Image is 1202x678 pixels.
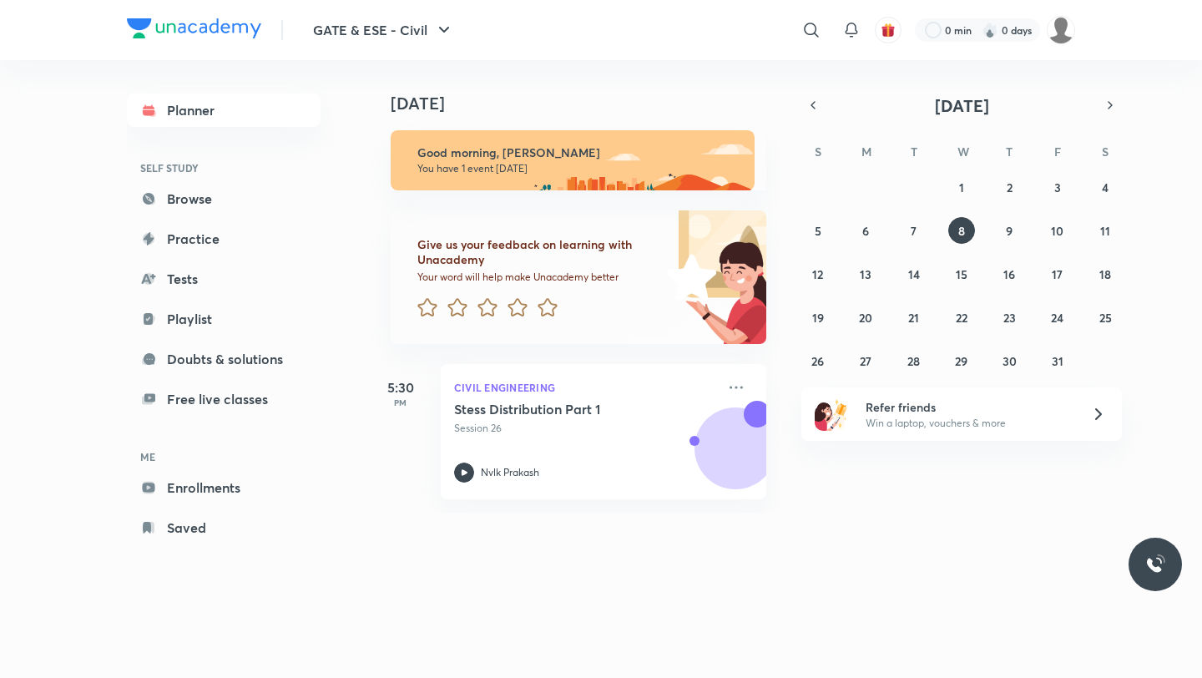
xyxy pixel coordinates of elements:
[1099,310,1112,326] abbr: October 25, 2025
[695,417,775,497] img: Avatar
[1006,223,1013,239] abbr: October 9, 2025
[1099,266,1111,282] abbr: October 18, 2025
[901,347,927,374] button: October 28, 2025
[948,261,975,287] button: October 15, 2025
[859,310,872,326] abbr: October 20, 2025
[957,144,969,159] abbr: Wednesday
[127,222,321,256] a: Practice
[862,223,869,239] abbr: October 6, 2025
[875,17,901,43] button: avatar
[805,304,831,331] button: October 19, 2025
[1054,180,1061,195] abbr: October 3, 2025
[1044,261,1071,287] button: October 17, 2025
[454,401,662,417] h5: Stess Distribution Part 1
[1006,144,1013,159] abbr: Thursday
[1052,353,1063,369] abbr: October 31, 2025
[454,421,716,436] p: Session 26
[852,261,879,287] button: October 13, 2025
[1092,217,1119,244] button: October 11, 2025
[996,304,1023,331] button: October 23, 2025
[948,217,975,244] button: October 8, 2025
[996,217,1023,244] button: October 9, 2025
[1003,266,1015,282] abbr: October 16, 2025
[1044,174,1071,200] button: October 3, 2025
[1054,144,1061,159] abbr: Friday
[1145,554,1165,574] img: ttu
[1052,266,1063,282] abbr: October 17, 2025
[417,162,740,175] p: You have 1 event [DATE]
[391,130,755,190] img: morning
[481,465,539,480] p: Nvlk Prakash
[1007,180,1013,195] abbr: October 2, 2025
[901,217,927,244] button: October 7, 2025
[127,154,321,182] h6: SELF STUDY
[948,174,975,200] button: October 1, 2025
[127,18,261,38] img: Company Logo
[948,304,975,331] button: October 22, 2025
[1051,310,1063,326] abbr: October 24, 2025
[881,23,896,38] img: avatar
[815,397,848,431] img: referral
[127,471,321,504] a: Enrollments
[815,144,821,159] abbr: Sunday
[982,22,998,38] img: streak
[1003,310,1016,326] abbr: October 23, 2025
[908,266,920,282] abbr: October 14, 2025
[367,397,434,407] p: PM
[811,353,824,369] abbr: October 26, 2025
[1044,217,1071,244] button: October 10, 2025
[805,217,831,244] button: October 5, 2025
[852,347,879,374] button: October 27, 2025
[1092,304,1119,331] button: October 25, 2025
[610,210,766,344] img: feedback_image
[1092,261,1119,287] button: October 18, 2025
[901,304,927,331] button: October 21, 2025
[1044,304,1071,331] button: October 24, 2025
[1044,347,1071,374] button: October 31, 2025
[127,342,321,376] a: Doubts & solutions
[812,310,824,326] abbr: October 19, 2025
[127,182,321,215] a: Browse
[303,13,464,47] button: GATE & ESE - Civil
[367,377,434,397] h5: 5:30
[454,377,716,397] p: Civil Engineering
[1047,16,1075,44] img: Rahul KD
[956,266,967,282] abbr: October 15, 2025
[996,347,1023,374] button: October 30, 2025
[1051,223,1063,239] abbr: October 10, 2025
[127,302,321,336] a: Playlist
[901,261,927,287] button: October 14, 2025
[958,223,965,239] abbr: October 8, 2025
[825,94,1098,117] button: [DATE]
[805,347,831,374] button: October 26, 2025
[956,310,967,326] abbr: October 22, 2025
[866,398,1071,416] h6: Refer friends
[996,261,1023,287] button: October 16, 2025
[955,353,967,369] abbr: October 29, 2025
[852,304,879,331] button: October 20, 2025
[866,416,1071,431] p: Win a laptop, vouchers & more
[1003,353,1017,369] abbr: October 30, 2025
[911,144,917,159] abbr: Tuesday
[852,217,879,244] button: October 6, 2025
[127,18,261,43] a: Company Logo
[911,223,917,239] abbr: October 7, 2025
[417,271,661,284] p: Your word will help make Unacademy better
[1100,223,1110,239] abbr: October 11, 2025
[935,94,989,117] span: [DATE]
[1102,180,1109,195] abbr: October 4, 2025
[391,94,783,114] h4: [DATE]
[860,353,871,369] abbr: October 27, 2025
[127,94,321,127] a: Planner
[805,261,831,287] button: October 12, 2025
[417,145,740,160] h6: Good morning, [PERSON_NAME]
[127,511,321,544] a: Saved
[815,223,821,239] abbr: October 5, 2025
[860,266,871,282] abbr: October 13, 2025
[907,353,920,369] abbr: October 28, 2025
[127,262,321,296] a: Tests
[996,174,1023,200] button: October 2, 2025
[417,237,661,267] h6: Give us your feedback on learning with Unacademy
[908,310,919,326] abbr: October 21, 2025
[1102,144,1109,159] abbr: Saturday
